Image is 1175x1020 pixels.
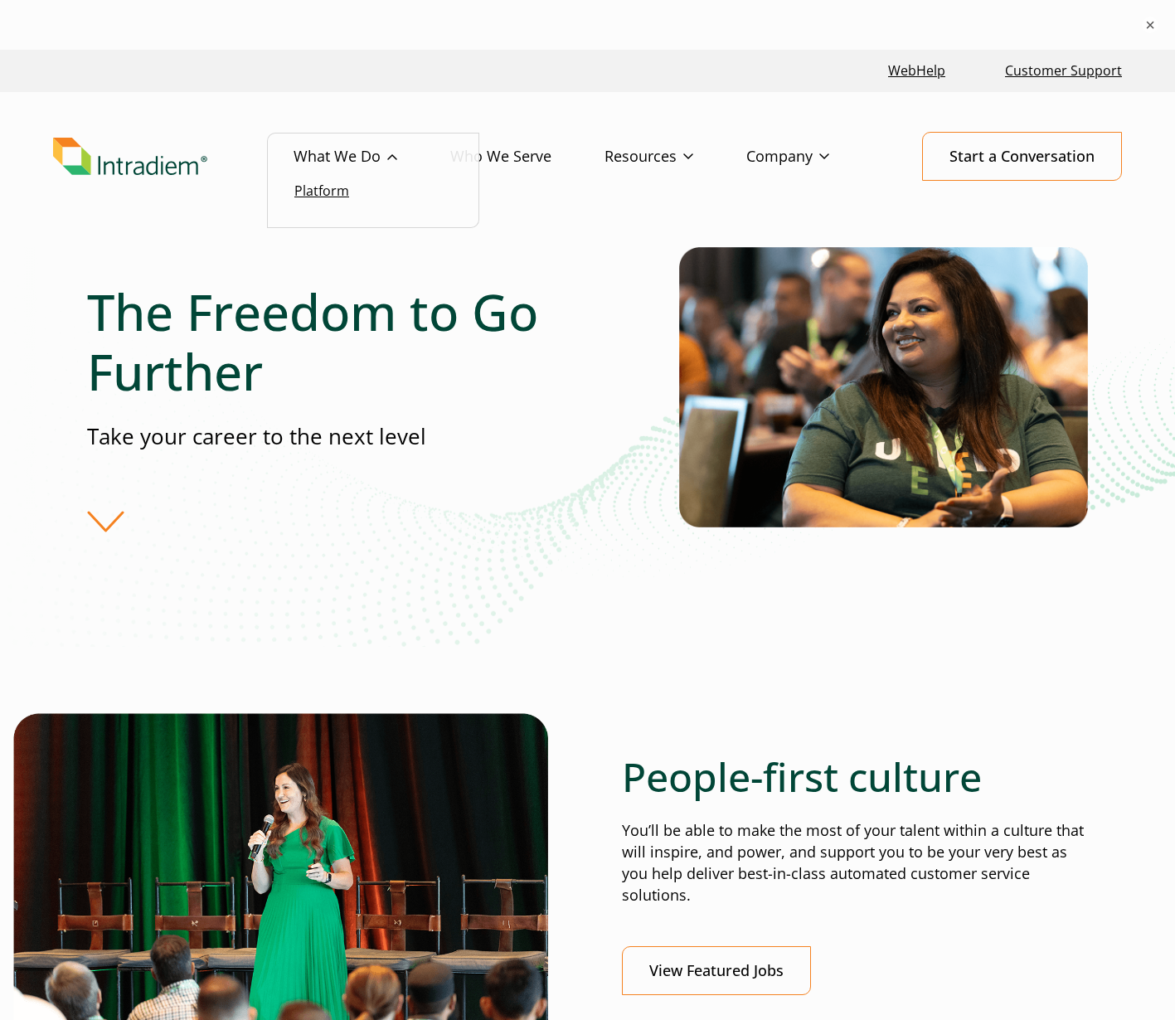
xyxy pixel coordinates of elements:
[294,182,349,200] a: Platform
[1142,17,1158,33] button: ×
[604,133,746,181] a: Resources
[622,753,1089,801] h2: People-first culture
[746,133,882,181] a: Company
[922,132,1122,181] a: Start a Conversation
[294,133,450,181] a: What We Do
[53,138,207,176] img: Intradiem
[87,421,577,452] p: Take your career to the next level
[53,138,294,176] a: Link to homepage of Intradiem
[622,820,1089,906] p: You’ll be able to make the most of your talent within a culture that will inspire, and power, and...
[450,133,604,181] a: Who We Serve
[881,53,952,89] a: Link opens in a new window
[622,946,811,995] a: View Featured Jobs
[87,282,577,401] h1: The Freedom to Go Further
[998,53,1129,89] a: Customer Support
